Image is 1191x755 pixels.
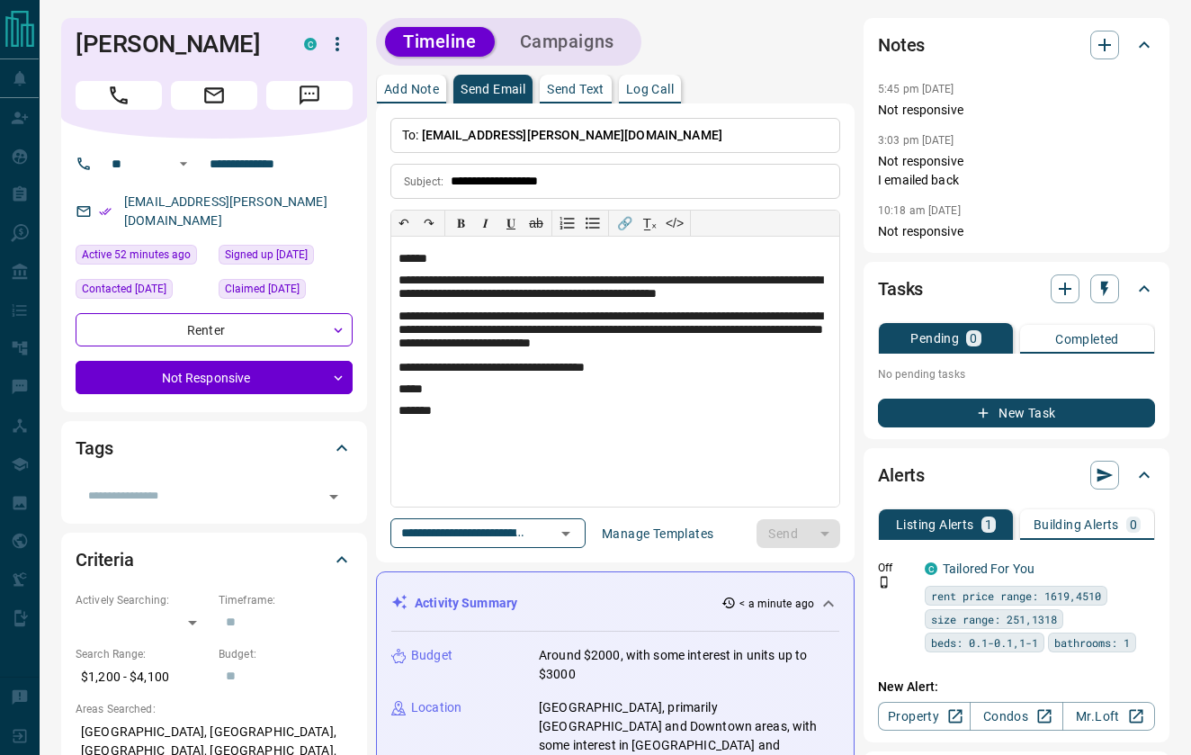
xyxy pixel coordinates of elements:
span: Contacted [DATE] [82,280,166,298]
span: [EMAIL_ADDRESS][PERSON_NAME][DOMAIN_NAME] [422,128,722,142]
button: Open [173,153,194,175]
div: Sun Sep 07 2025 [219,279,353,304]
p: Search Range: [76,646,210,662]
span: size range: 251,1318 [931,610,1057,628]
p: Log Call [626,83,674,95]
div: split button [757,519,840,548]
button: 𝐔 [498,211,524,236]
s: ab [529,216,543,230]
p: 5:45 pm [DATE] [878,83,954,95]
p: Not responsive [878,222,1155,241]
p: Actively Searching: [76,592,210,608]
p: Add Note [384,83,439,95]
button: Manage Templates [591,519,724,548]
div: Not Responsive [76,361,353,394]
span: Signed up [DATE] [225,246,308,264]
span: Active 52 minutes ago [82,246,191,264]
p: Timeframe: [219,592,353,608]
div: Sun Sep 07 2025 [76,279,210,304]
div: Notes [878,23,1155,67]
div: Alerts [878,454,1155,497]
button: ab [524,211,549,236]
p: < a minute ago [739,596,814,612]
button: Bullet list [580,211,605,236]
p: No pending tasks [878,361,1155,388]
h1: [PERSON_NAME] [76,30,277,58]
p: Not responsive I emailed back [878,152,1155,190]
a: [EMAIL_ADDRESS][PERSON_NAME][DOMAIN_NAME] [124,194,327,228]
p: 10:18 am [DATE] [878,204,961,217]
a: Property [878,702,971,731]
button: </> [662,211,687,236]
p: Location [411,698,461,717]
h2: Alerts [878,461,925,490]
button: ↶ [391,211,416,236]
p: Activity Summary [415,594,517,613]
a: Tailored For You [943,562,1034,576]
div: Criteria [76,538,353,581]
div: condos.ca [304,38,317,50]
p: 3:03 pm [DATE] [878,134,954,147]
div: Tags [76,427,353,470]
a: Condos [970,702,1062,731]
span: Email [171,81,257,110]
button: Open [321,484,346,509]
p: Listing Alerts [896,518,974,531]
div: condos.ca [925,562,937,575]
p: To: [390,118,840,153]
div: Renter [76,313,353,346]
div: Fri Nov 10 2023 [219,245,353,270]
span: 𝐔 [506,216,515,230]
h2: Notes [878,31,925,59]
button: 𝑰 [473,211,498,236]
a: Mr.Loft [1062,702,1155,731]
p: Completed [1055,333,1119,346]
p: Budget [411,646,452,665]
button: Open [553,521,578,546]
span: beds: 0.1-0.1,1-1 [931,634,1038,652]
p: Send Email [461,83,525,95]
p: Send Text [547,83,604,95]
p: Around $2000, with some interest in units up to $3000 [539,646,839,684]
p: New Alert: [878,678,1155,697]
button: New Task [878,399,1155,427]
button: Numbered list [555,211,580,236]
span: rent price range: 1619,4510 [931,587,1101,605]
button: 🔗 [612,211,637,236]
div: Tasks [878,267,1155,310]
button: Campaigns [502,27,632,57]
button: 𝐁 [448,211,473,236]
span: Message [266,81,353,110]
p: 1 [985,518,992,531]
p: $1,200 - $4,100 [76,662,210,692]
p: Building Alerts [1034,518,1119,531]
h2: Tasks [878,274,923,303]
h2: Tags [76,434,112,463]
p: Areas Searched: [76,701,353,717]
svg: Push Notification Only [878,576,891,589]
p: Off [878,560,914,576]
p: Pending [910,332,959,345]
button: Timeline [385,27,495,57]
div: Sat Sep 13 2025 [76,245,210,270]
button: ↷ [416,211,442,236]
p: Not responsive [878,101,1155,120]
p: 0 [970,332,977,345]
div: Activity Summary< a minute ago [391,587,839,620]
p: Subject: [404,174,443,190]
span: Claimed [DATE] [225,280,300,298]
p: 0 [1130,518,1137,531]
button: T̲ₓ [637,211,662,236]
h2: Criteria [76,545,134,574]
span: bathrooms: 1 [1054,634,1130,652]
svg: Email Verified [99,205,112,218]
span: Call [76,81,162,110]
p: Budget: [219,646,353,662]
